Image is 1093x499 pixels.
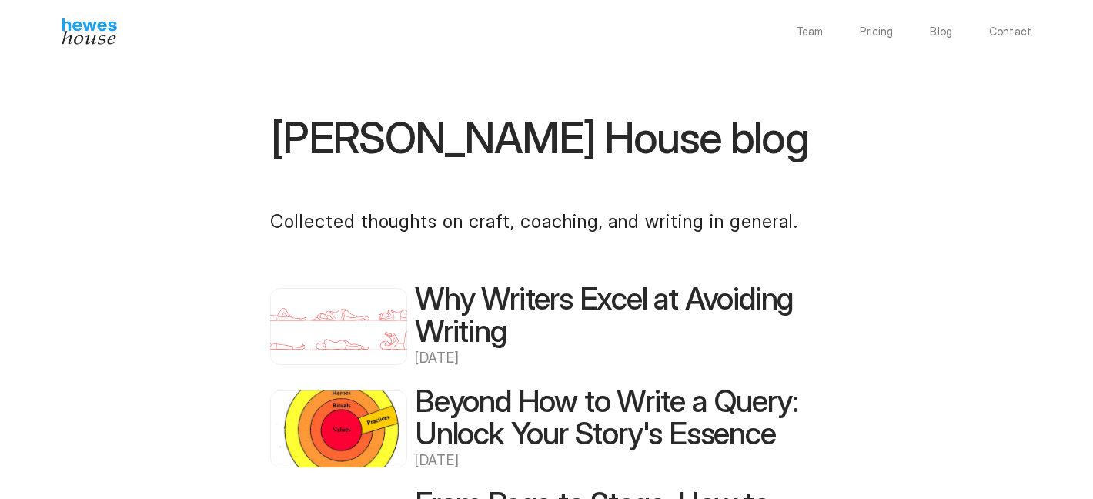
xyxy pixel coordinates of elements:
a: Team [796,26,824,37]
h2: Beyond How to Write a Query: Unlock Your Story's Essence [415,385,809,450]
a: Blog [930,26,952,37]
p: Collected thoughts on craft, coaching, and writing in general. [270,207,809,236]
h1: [PERSON_NAME] House blog [270,116,809,161]
p: [DATE] [415,450,809,472]
a: Beyond How to Write a Query: Unlock Your Story's Essence[DATE] [270,385,809,472]
a: Contact [989,26,1031,37]
img: Hewes House’s book coach services offer creative writing courses, writing class to learn differen... [62,18,117,45]
h2: Why Writers Excel at Avoiding Writing [415,283,809,347]
p: [DATE] [415,347,809,370]
a: Why Writers Excel at Avoiding Writing[DATE] [270,283,809,370]
a: Pricing [860,26,893,37]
